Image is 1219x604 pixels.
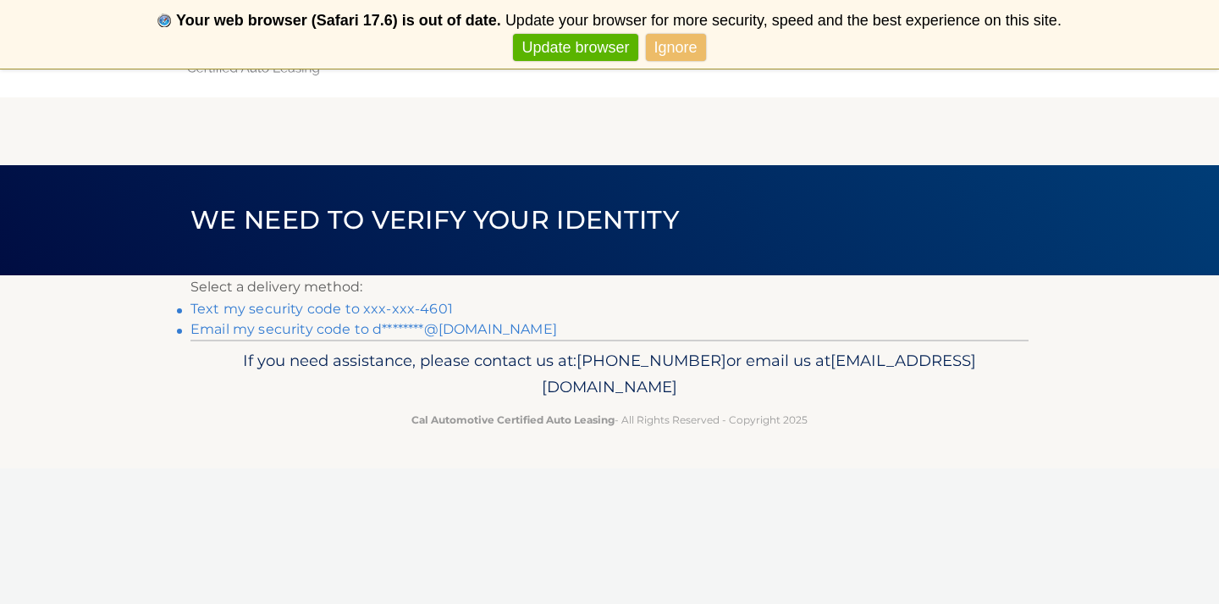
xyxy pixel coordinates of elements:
[411,413,615,426] strong: Cal Automotive Certified Auto Leasing
[646,34,706,62] a: Ignore
[190,321,557,337] a: Email my security code to d********@[DOMAIN_NAME]
[576,351,726,370] span: [PHONE_NUMBER]
[190,275,1029,299] p: Select a delivery method:
[190,204,679,236] span: We need to verify your identity
[201,411,1018,429] p: - All Rights Reserved - Copyright 2025
[176,12,501,29] b: Your web browser (Safari 17.6) is out of date.
[201,347,1018,402] p: If you need assistance, please contact us at: or email us at
[190,301,453,317] a: Text my security code to xxx-xxx-4601
[513,34,637,62] a: Update browser
[505,12,1062,29] span: Update your browser for more security, speed and the best experience on this site.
